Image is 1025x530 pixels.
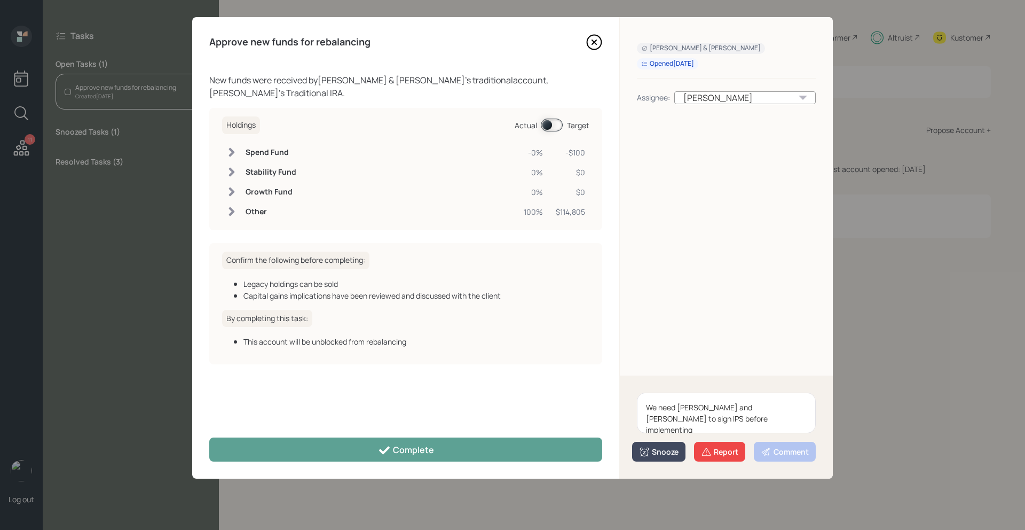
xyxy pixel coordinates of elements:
[556,167,585,178] div: $0
[524,186,543,198] div: 0%
[222,116,260,134] h6: Holdings
[209,36,370,48] h4: Approve new funds for rebalancing
[556,147,585,158] div: -$100
[701,447,738,457] div: Report
[243,278,589,290] div: Legacy holdings can be sold
[556,186,585,198] div: $0
[222,310,312,328] h6: By completing this task:
[209,74,602,99] div: New funds were received by [PERSON_NAME] & [PERSON_NAME] 's traditional account, [PERSON_NAME]'s ...
[209,438,602,462] button: Complete
[524,206,543,217] div: 100%
[556,206,585,217] div: $114,805
[246,207,296,216] h6: Other
[243,336,589,347] div: This account will be unblocked from rebalancing
[524,167,543,178] div: 0%
[641,59,694,68] div: Opened [DATE]
[515,120,537,131] div: Actual
[243,290,589,301] div: Capital gains implications have been reviewed and discussed with the client
[754,442,816,462] button: Comment
[674,91,816,104] div: [PERSON_NAME]
[761,447,809,457] div: Comment
[378,444,434,457] div: Complete
[567,120,589,131] div: Target
[222,252,369,269] h6: Confirm the following before completing:
[639,447,679,457] div: Snooze
[246,168,296,177] h6: Stability Fund
[694,442,745,462] button: Report
[637,92,670,103] div: Assignee:
[524,147,543,158] div: -0%
[632,442,685,462] button: Snooze
[637,393,816,433] textarea: We need [PERSON_NAME] and [PERSON_NAME] to sign IPS before implementing
[246,188,296,197] h6: Growth Fund
[246,148,296,157] h6: Spend Fund
[641,44,761,53] div: [PERSON_NAME] & [PERSON_NAME]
